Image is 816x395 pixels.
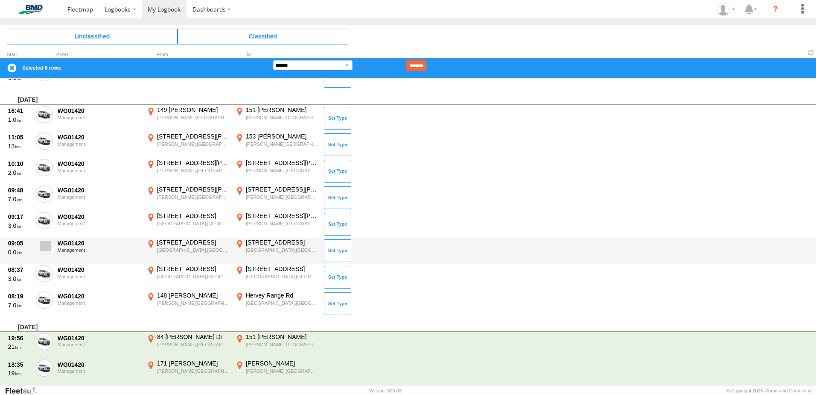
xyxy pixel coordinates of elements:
div: WG01420 [58,266,140,274]
div: 3.0 [8,275,31,283]
div: 2.0 [8,169,31,177]
div: [STREET_ADDRESS][PERSON_NAME] [157,186,229,193]
div: 151 [PERSON_NAME] [246,106,318,114]
a: Visit our Website [5,386,44,395]
div: 171 [PERSON_NAME] [157,360,229,367]
label: Clear Selection [7,63,17,73]
label: Click to View Event Location [145,186,230,210]
label: Click to View Event Location [234,265,319,290]
div: Management [58,301,140,306]
span: Refresh [806,49,816,57]
div: [PERSON_NAME],[GEOGRAPHIC_DATA] [246,168,318,174]
div: 7.0 [8,195,31,203]
i: ? [769,3,782,16]
img: bmd-logo.svg [9,5,53,14]
div: 11:05 [8,133,31,141]
div: [PERSON_NAME][GEOGRAPHIC_DATA],[GEOGRAPHIC_DATA] [246,342,318,348]
div: [STREET_ADDRESS][PERSON_NAME] [157,133,229,140]
div: [GEOGRAPHIC_DATA],[GEOGRAPHIC_DATA] [157,274,229,280]
div: 18:35 [8,361,31,368]
div: [STREET_ADDRESS] [157,212,229,220]
div: [PERSON_NAME] [246,360,318,367]
div: 19:56 [8,334,31,342]
div: 16:41 [8,107,31,115]
div: 151 [PERSON_NAME] [246,333,318,341]
div: [PERSON_NAME],[GEOGRAPHIC_DATA] [157,194,229,200]
label: Click to View Event Location [234,292,319,316]
div: 08:19 [8,292,31,300]
div: Management [58,195,140,200]
div: [GEOGRAPHIC_DATA],[GEOGRAPHIC_DATA] [246,300,318,306]
label: Click to View Event Location [145,106,230,131]
div: WG01420 [58,334,140,342]
div: To [234,53,319,57]
div: 1.0 [8,116,31,124]
div: 7.0 [8,301,31,309]
label: Click to View Event Location [234,159,319,184]
label: Click to View Event Location [234,212,319,237]
div: [STREET_ADDRESS][PERSON_NAME] [246,212,318,220]
label: Click to View Event Location [145,159,230,184]
div: [STREET_ADDRESS] [157,239,229,246]
div: [PERSON_NAME],[GEOGRAPHIC_DATA] [246,221,318,227]
div: WG01420 [58,292,140,300]
div: Management [58,342,140,347]
div: [PERSON_NAME][GEOGRAPHIC_DATA],[GEOGRAPHIC_DATA] [157,368,229,374]
label: Click to View Event Location [234,360,319,384]
div: [GEOGRAPHIC_DATA],[GEOGRAPHIC_DATA] [246,247,318,253]
div: 08:37 [8,266,31,274]
button: Click to Set [324,239,351,262]
div: From [145,53,230,57]
div: © Copyright 2025 - [726,388,811,393]
label: Click to View Event Location [145,292,230,316]
label: Click to View Event Location [234,333,319,358]
div: Hervey Range Rd [246,292,318,299]
label: Click to View Event Location [145,333,230,358]
div: 21 [8,343,31,351]
a: Terms and Conditions [766,388,811,393]
div: 3.0 [8,222,31,230]
div: [GEOGRAPHIC_DATA],[GEOGRAPHIC_DATA] [246,274,318,280]
div: Management [58,168,140,173]
div: [PERSON_NAME][GEOGRAPHIC_DATA],[GEOGRAPHIC_DATA] [157,115,229,121]
div: WG01420 [58,361,140,368]
label: Click to View Event Location [234,186,319,210]
div: 84 [PERSON_NAME] Dr [157,333,229,341]
div: WG01420 [58,160,140,168]
label: Click to View Event Location [234,239,319,263]
div: 09:48 [8,186,31,194]
div: Management [58,141,140,147]
button: Click to Set [324,107,351,129]
label: Click to View Event Location [234,106,319,131]
div: [PERSON_NAME][GEOGRAPHIC_DATA],[GEOGRAPHIC_DATA] [246,141,318,147]
div: Asset [56,53,142,57]
div: [GEOGRAPHIC_DATA],[GEOGRAPHIC_DATA] [157,247,229,253]
button: Click to Set [324,133,351,156]
div: [PERSON_NAME],[GEOGRAPHIC_DATA] [157,141,229,147]
button: Click to Set [324,292,351,315]
div: WG01420 [58,133,140,141]
div: WG01420 [58,239,140,247]
div: [GEOGRAPHIC_DATA],[GEOGRAPHIC_DATA] [157,221,229,227]
button: Click to Set [324,266,351,288]
div: Click to Sort [7,53,32,57]
div: WG01420 [58,107,140,115]
div: 19 [8,369,31,377]
div: Management [58,248,140,253]
div: 09:05 [8,239,31,247]
div: Ramkumar Vennimalaikonar [714,3,738,16]
div: [STREET_ADDRESS] [246,265,318,273]
div: Management [58,221,140,226]
div: [PERSON_NAME],[GEOGRAPHIC_DATA] [157,342,229,348]
label: Click to View Event Location [145,212,230,237]
div: 09:17 [8,213,31,221]
div: [PERSON_NAME],[GEOGRAPHIC_DATA] [157,168,229,174]
div: Version: 305.03 [369,388,402,393]
div: Management [58,368,140,374]
div: 0.0 [8,248,31,256]
label: Click to View Event Location [234,133,319,157]
div: 10:10 [8,160,31,168]
label: Click to View Event Location [145,360,230,384]
div: WG01420 [58,186,140,194]
div: Management [58,274,140,279]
